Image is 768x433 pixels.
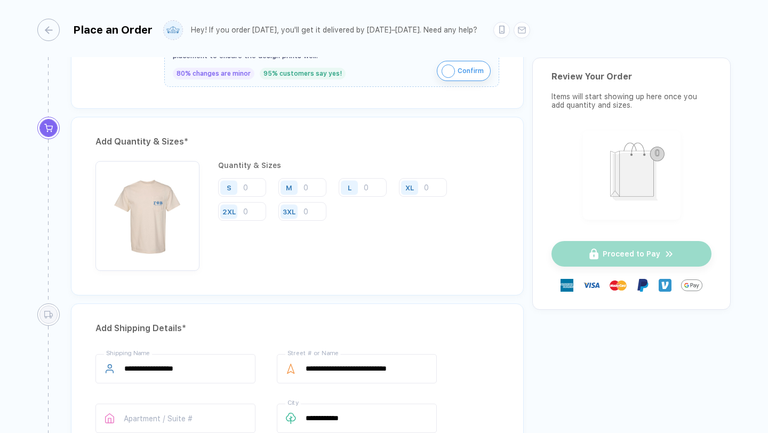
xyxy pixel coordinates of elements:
[681,275,702,296] img: GPay
[283,207,295,215] div: 3XL
[636,279,649,292] img: Paypal
[222,207,236,215] div: 2XL
[95,320,499,337] div: Add Shipping Details
[610,277,627,294] img: master-card
[437,61,491,81] button: iconConfirm
[348,183,351,191] div: L
[405,183,414,191] div: XL
[218,161,499,170] div: Quantity & Sizes
[173,68,254,79] div: 80% changes are minor
[260,68,346,79] div: 95% customers say yes!
[191,26,477,35] div: Hey! If you order [DATE], you'll get it delivered by [DATE]–[DATE]. Need any help?
[286,183,292,191] div: M
[659,279,671,292] img: Venmo
[227,183,231,191] div: S
[101,166,194,260] img: 9c58be9b-33c3-4707-a624-4db1f2ad6edd_nt_front_1753472321497.jpg
[442,65,455,78] img: icon
[164,21,182,39] img: user profile
[458,62,484,79] span: Confirm
[73,23,153,36] div: Place an Order
[588,135,676,213] img: shopping_bag.png
[95,133,499,150] div: Add Quantity & Sizes
[561,279,573,292] img: express
[551,92,711,109] div: Items will start showing up here once you add quantity and sizes.
[583,277,600,294] img: visa
[551,71,711,82] div: Review Your Order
